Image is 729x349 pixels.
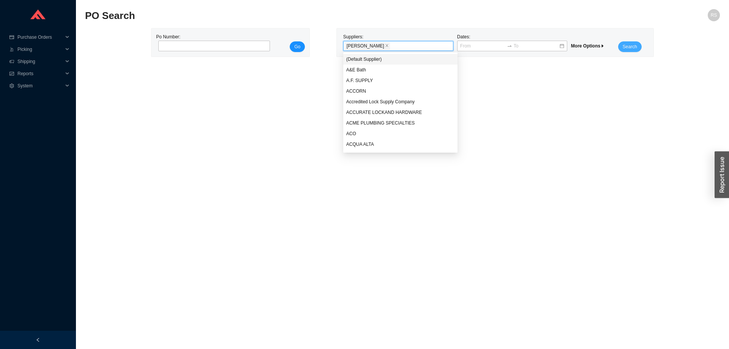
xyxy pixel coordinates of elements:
[455,33,569,52] div: Dates:
[385,44,389,48] span: close
[343,96,458,107] div: Accredited Lock Supply Company
[346,56,455,63] div: (Default Supplier)
[17,43,63,55] span: Picking
[156,33,268,52] div: Po Number:
[346,66,455,73] div: A&E Bath
[17,68,63,80] span: Reports
[9,84,14,88] span: setting
[571,43,605,49] span: More Options
[9,35,14,39] span: credit-card
[343,118,458,128] div: ACME PLUMBING SPECIALTIES
[507,43,512,49] span: swap-right
[294,43,300,51] span: Go
[343,150,458,160] div: Acryline Spa Baths
[343,128,458,139] div: ACO
[346,141,455,148] div: ACQUA ALTA
[346,98,455,105] div: Accredited Lock Supply Company
[343,54,458,65] div: (Default Supplier)
[346,120,455,126] div: ACME PLUMBING SPECIALTIES
[346,130,455,137] div: ACO
[514,42,559,50] input: To
[600,44,605,48] span: caret-right
[343,65,458,75] div: A&E Bath
[711,9,717,21] span: RS
[36,338,40,342] span: left
[346,88,455,95] div: ACCORN
[17,31,63,43] span: Purchase Orders
[9,71,14,76] span: fund
[343,139,458,150] div: ACQUA ALTA
[343,86,458,96] div: ACCORN
[507,43,512,49] span: to
[460,42,505,50] input: From
[290,41,305,52] button: Go
[343,107,458,118] div: ACCURATE LOCKAND HARDWARE
[17,80,63,92] span: System
[346,77,455,84] div: A.F. SUPPLY
[618,41,642,52] button: Search
[341,33,455,52] div: Suppliers:
[343,75,458,86] div: A.F. SUPPLY
[623,43,637,51] span: Search
[85,9,561,22] h2: PO Search
[345,42,390,50] span: Ferguson
[17,55,63,68] span: Shipping
[347,43,384,49] span: [PERSON_NAME]
[346,109,455,116] div: ACCURATE LOCKAND HARDWARE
